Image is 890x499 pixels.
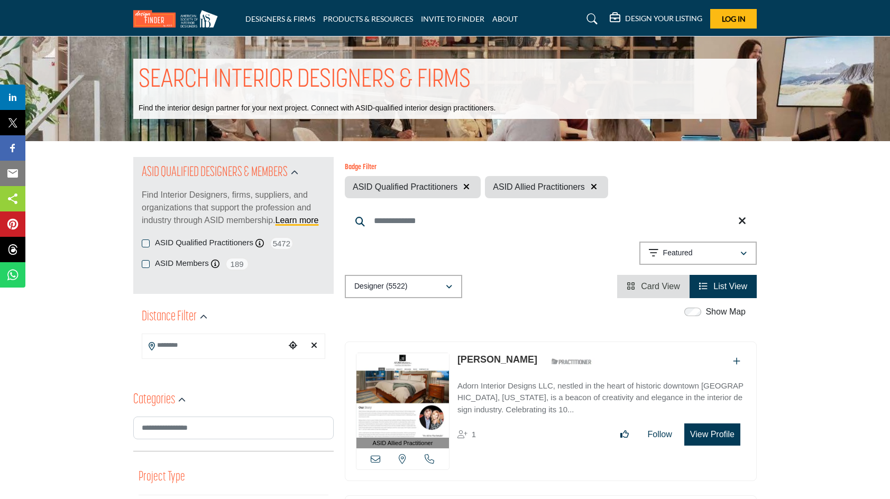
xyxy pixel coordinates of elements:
p: Adorn Interior Designs LLC, nestled in the heart of historic downtown [GEOGRAPHIC_DATA], [US_STAT... [457,380,746,416]
p: Mary Davis [457,353,537,367]
a: View Card [627,282,680,291]
h2: Categories [133,391,175,410]
div: DESIGN YOUR LISTING [610,13,702,25]
button: Designer (5522) [345,275,462,298]
div: Clear search location [306,335,322,357]
span: ASID Allied Practitioner [373,439,433,448]
input: ASID Qualified Practitioners checkbox [142,239,150,247]
a: Search [576,11,604,27]
span: Card View [641,282,680,291]
a: [PERSON_NAME] [457,354,537,365]
label: Show Map [705,306,746,318]
a: Learn more [276,216,319,225]
button: Log In [710,9,757,29]
input: ASID Members checkbox [142,260,150,268]
button: Featured [639,242,757,265]
p: Find the interior design partner for your next project. Connect with ASID-qualified interior desi... [139,103,496,114]
li: List View [690,275,757,298]
span: 5472 [270,237,293,250]
a: ABOUT [492,14,518,23]
button: Project Type [139,467,185,487]
input: Search Keyword [345,208,757,234]
span: ASID Allied Practitioners [493,181,584,193]
span: List View [713,282,747,291]
label: ASID Qualified Practitioners [155,237,253,249]
p: Find Interior Designers, firms, suppliers, and organizations that support the profession and indu... [142,189,325,227]
button: Like listing [613,424,636,445]
h2: Distance Filter [142,308,197,327]
input: Search Location [142,335,285,356]
span: 1 [472,430,476,439]
div: Followers [457,428,476,441]
h5: DESIGN YOUR LISTING [625,14,702,23]
img: Site Logo [133,10,223,27]
span: Log In [722,14,746,23]
a: DESIGNERS & FIRMS [245,14,315,23]
h2: ASID QUALIFIED DESIGNERS & MEMBERS [142,163,288,182]
button: Follow [641,424,679,445]
div: Choose your current location [285,335,301,357]
span: ASID Qualified Practitioners [353,181,457,193]
label: ASID Members [155,257,209,270]
h1: SEARCH INTERIOR DESIGNERS & FIRMS [139,64,471,97]
img: ASID Qualified Practitioners Badge Icon [547,355,595,368]
li: Card View [617,275,690,298]
h6: Badge Filter [345,163,608,172]
a: ASID Allied Practitioner [356,353,449,449]
button: View Profile [684,423,740,446]
p: Featured [663,248,693,258]
input: Search Category [133,417,334,439]
a: Add To List [733,357,740,366]
img: Mary Davis [356,353,449,438]
span: 189 [225,257,249,271]
a: Adorn Interior Designs LLC, nestled in the heart of historic downtown [GEOGRAPHIC_DATA], [US_STAT... [457,374,746,416]
a: PRODUCTS & RESOURCES [323,14,413,23]
a: INVITE TO FINDER [421,14,484,23]
a: View List [699,282,747,291]
p: Designer (5522) [354,281,407,292]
